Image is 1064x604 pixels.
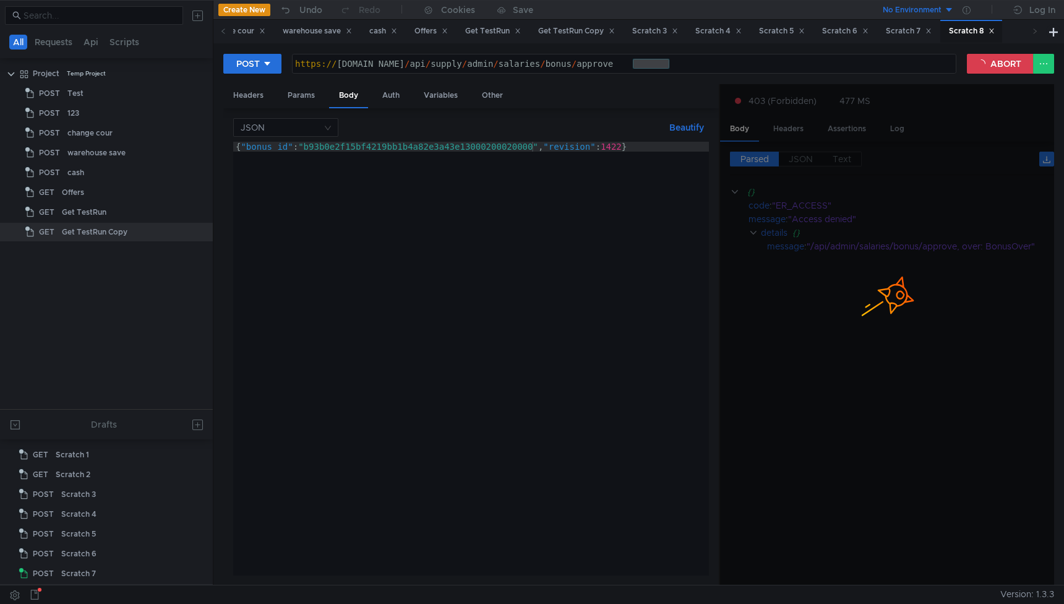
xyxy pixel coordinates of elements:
button: All [9,35,27,50]
div: Log In [1029,2,1055,17]
button: Beautify [664,120,709,135]
span: POST [33,584,54,603]
div: Scratch 5 [759,25,805,38]
div: Redo [359,2,380,17]
span: POST [39,144,60,162]
span: GET [39,183,54,202]
div: Temp Project [67,64,106,83]
span: GET [39,223,54,241]
button: Requests [31,35,76,50]
span: POST [39,84,60,103]
div: Undo [299,2,322,17]
span: POST [33,505,54,524]
div: Get TestRun Copy [538,25,615,38]
div: Scratch 7 [886,25,932,38]
div: Save [513,6,533,14]
div: Get TestRun [465,25,521,38]
div: Other [472,84,513,107]
span: POST [33,564,54,583]
input: Search... [24,9,176,22]
button: Undo [270,1,331,19]
div: Scratch 6 [61,545,97,563]
div: Offers [62,183,84,202]
span: POST [33,485,54,504]
span: POST [39,124,60,142]
span: POST [33,525,54,543]
div: Scratch 8 [949,25,995,38]
div: Scratch 5 [61,525,96,543]
div: Cookies [441,2,475,17]
div: Auth [372,84,410,107]
div: warehouse save [283,25,352,38]
button: Api [80,35,102,50]
div: Get TestRun Copy [62,223,127,241]
button: Scripts [106,35,143,50]
span: GET [33,446,48,464]
div: No Environment [883,4,942,16]
div: Drafts [91,417,117,432]
div: change cour [67,124,113,142]
div: cash [369,25,397,38]
div: Variables [414,84,468,107]
div: 123 [67,104,79,123]
div: Scratch 6 [822,25,869,38]
div: change cour [209,25,265,38]
div: Scratch 4 [61,505,97,524]
div: cash [67,163,84,182]
div: Headers [223,84,273,107]
div: Body [329,84,368,108]
span: GET [39,203,54,222]
div: Scratch 1 [56,446,89,464]
div: Params [278,84,325,107]
div: Scratch 4 [695,25,742,38]
div: Test [67,84,84,103]
div: Scratch 7 [61,564,96,583]
span: Version: 1.3.3 [1000,585,1054,603]
div: Project [33,64,59,83]
div: Offers [414,25,448,38]
div: Get TestRun [62,203,106,222]
span: POST [39,163,60,182]
div: Scratch 2 [56,465,90,484]
button: POST [223,54,281,74]
span: POST [33,545,54,563]
button: ABORT [967,54,1034,74]
div: Scratch 3 [632,25,678,38]
button: Create New [218,4,270,16]
button: Redo [331,1,389,19]
div: Scratch 8 [61,584,96,603]
div: Scratch 3 [61,485,96,504]
div: POST [236,57,260,71]
div: warehouse save [67,144,126,162]
span: GET [33,465,48,484]
span: POST [39,104,60,123]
